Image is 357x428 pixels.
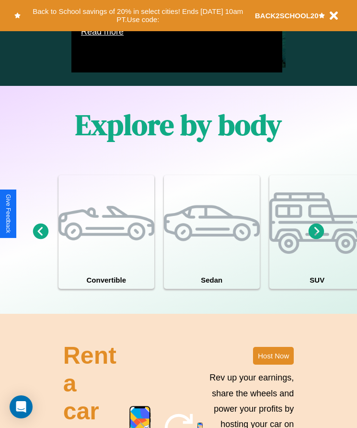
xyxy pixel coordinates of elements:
[58,271,154,289] h4: Convertible
[21,5,255,26] button: Back to School savings of 20% in select cities! Ends [DATE] 10am PT.Use code:
[63,342,119,425] h2: Rent a car
[10,395,33,418] div: Open Intercom Messenger
[253,347,294,365] button: Host Now
[81,24,273,39] p: Read more
[75,105,282,144] h1: Explore by body
[164,271,260,289] h4: Sedan
[5,194,12,233] div: Give Feedback
[255,12,319,20] b: BACK2SCHOOL20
